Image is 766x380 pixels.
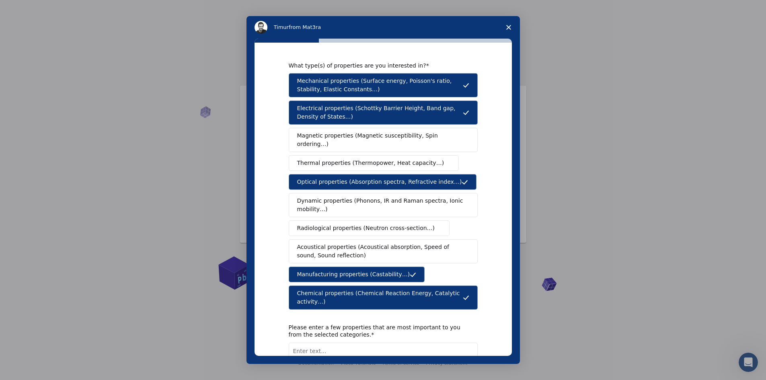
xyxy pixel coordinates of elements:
[289,286,478,310] button: Chemical properties (Chemical Reaction Energy, Catalytic activity…)
[297,159,444,167] span: Thermal properties (Thermopower, Heat capacity…)
[289,174,477,190] button: Optical properties (Absorption spectra, Refractive index…)
[289,73,478,97] button: Mechanical properties (Surface energy, Poisson's ratio, Stability, Elastic Constants…)
[297,224,435,232] span: Radiological properties (Neutron cross-section…)
[289,24,321,30] span: from Mat3ra
[297,289,463,306] span: Chemical properties (Chemical Reaction Energy, Catalytic activity…)
[255,21,267,34] img: Profile image for Timur
[289,62,466,69] div: What type(s) of properties are you interested in?
[289,267,425,282] button: Manufacturing properties (Castability…)
[297,77,463,94] span: Mechanical properties (Surface energy, Poisson's ratio, Stability, Elastic Constants…)
[289,128,478,152] button: Magnetic properties (Magnetic susceptibility, Spin ordering…)
[289,101,478,125] button: Electrical properties (Schottky Barrier Height, Band gap, Density of States…)
[297,178,462,186] span: Optical properties (Absorption spectra, Refractive index…)
[289,239,478,263] button: Acoustical properties (Acoustical absorption, Speed of sound, Sound reflection)
[289,193,478,217] button: Dynamic properties (Phonons, IR and Raman spectra, Ionic mobility…)
[16,6,45,13] span: Support
[289,324,466,338] div: Please enter a few properties that are most important to you from the selected categories.
[297,243,464,260] span: Acoustical properties (Acoustical absorption, Speed of sound, Sound reflection)
[297,131,463,148] span: Magnetic properties (Magnetic susceptibility, Spin ordering…)
[289,220,450,236] button: Radiological properties (Neutron cross-section…)
[297,104,463,121] span: Electrical properties (Schottky Barrier Height, Band gap, Density of States…)
[297,197,464,214] span: Dynamic properties (Phonons, IR and Raman spectra, Ionic mobility…)
[289,155,459,171] button: Thermal properties (Thermopower, Heat capacity…)
[274,24,289,30] span: Timur
[289,343,478,376] textarea: Enter text...
[497,16,520,39] span: Close survey
[297,270,410,279] span: Manufacturing properties (Castability…)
